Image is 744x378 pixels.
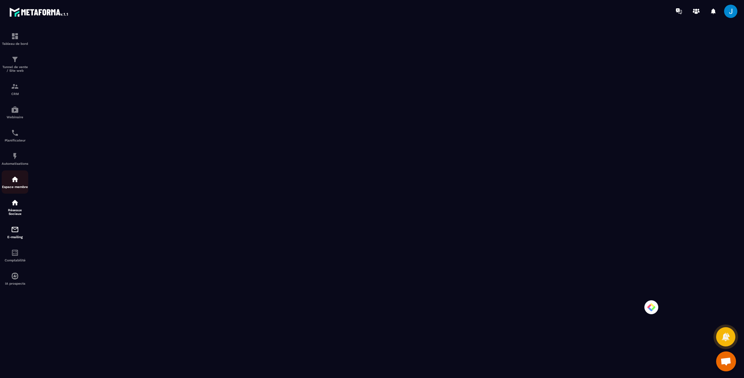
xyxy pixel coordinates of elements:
a: emailemailE-mailing [2,221,28,244]
a: automationsautomationsAutomatisations [2,147,28,170]
p: Planificateur [2,139,28,142]
img: scheduler [11,129,19,137]
img: formation [11,55,19,63]
p: Comptabilité [2,258,28,262]
img: logo [9,6,69,18]
a: schedulerschedulerPlanificateur [2,124,28,147]
p: Webinaire [2,115,28,119]
img: automations [11,152,19,160]
img: formation [11,82,19,90]
a: formationformationTunnel de vente / Site web [2,50,28,77]
a: automationsautomationsEspace membre [2,170,28,194]
a: Ouvrir le chat [716,351,736,371]
a: social-networksocial-networkRéseaux Sociaux [2,194,28,221]
p: Réseaux Sociaux [2,208,28,216]
a: formationformationCRM [2,77,28,101]
a: formationformationTableau de bord [2,27,28,50]
img: automations [11,106,19,114]
p: Tableau de bord [2,42,28,46]
a: accountantaccountantComptabilité [2,244,28,267]
p: E-mailing [2,235,28,239]
img: accountant [11,249,19,257]
img: email [11,226,19,234]
img: automations [11,175,19,183]
p: Automatisations [2,162,28,165]
a: automationsautomationsWebinaire [2,101,28,124]
img: social-network [11,199,19,207]
p: CRM [2,92,28,96]
img: automations [11,272,19,280]
p: IA prospects [2,282,28,285]
img: formation [11,32,19,40]
p: Espace membre [2,185,28,189]
p: Tunnel de vente / Site web [2,65,28,72]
